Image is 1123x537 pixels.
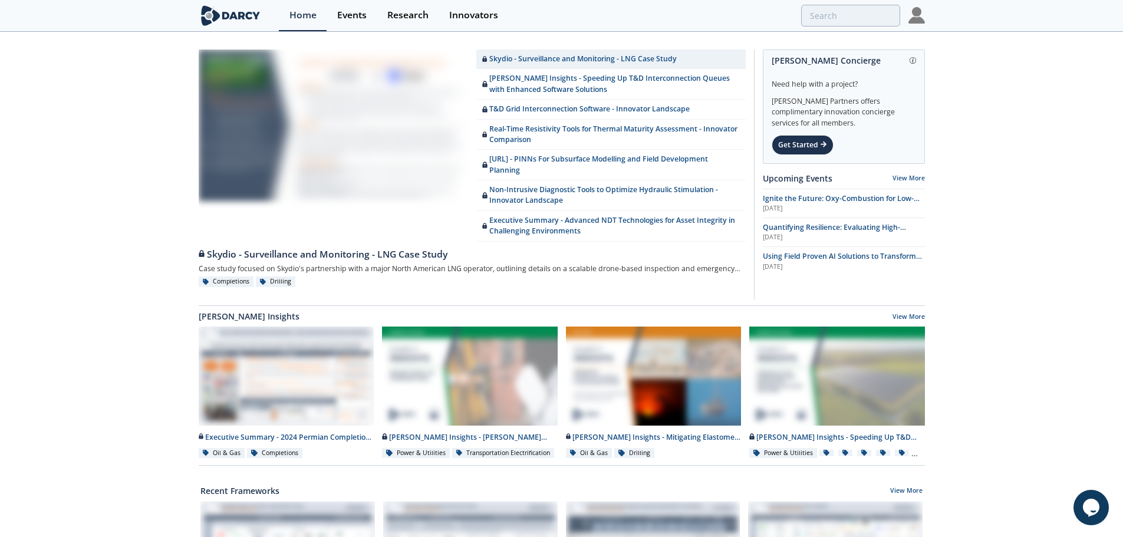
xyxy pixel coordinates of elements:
[256,276,296,287] div: Drilling
[199,310,299,322] a: [PERSON_NAME] Insights
[387,11,429,20] div: Research
[772,90,916,129] div: [PERSON_NAME] Partners offers complimentary innovation concierge services for all members.
[476,50,746,69] a: Skydio - Surveillance and Monitoring - LNG Case Study
[772,135,834,155] div: Get Started
[199,248,746,262] div: Skydio - Surveillance and Monitoring - LNG Case Study
[199,276,254,287] div: Completions
[745,327,929,459] a: Darcy Insights - Speeding Up T&D Interconnection Queues with Enhanced Software Solutions preview ...
[476,69,746,100] a: [PERSON_NAME] Insights - Speeding Up T&D Interconnection Queues with Enhanced Software Solutions
[195,327,378,459] a: Executive Summary - 2024 Permian Completion Design Roundtable - Delaware Basin preview Executive ...
[289,11,317,20] div: Home
[200,485,279,497] a: Recent Frameworks
[763,204,925,213] div: [DATE]
[763,251,925,271] a: Using Field Proven AI Solutions to Transform Safety Programs [DATE]
[247,448,302,459] div: Completions
[763,172,832,185] a: Upcoming Events
[908,7,925,24] img: Profile
[890,486,923,497] a: View More
[476,120,746,150] a: Real-Time Resistivity Tools for Thermal Maturity Assessment - Innovator Comparison
[337,11,367,20] div: Events
[199,242,746,262] a: Skydio - Surveillance and Monitoring - LNG Case Study
[566,432,742,443] div: [PERSON_NAME] Insights - Mitigating Elastomer Swelling Issue in Downhole Drilling Mud Motors
[382,432,558,443] div: [PERSON_NAME] Insights - [PERSON_NAME] Insights - Bidirectional EV Charging
[476,180,746,211] a: Non-Intrusive Diagnostic Tools to Optimize Hydraulic Stimulation - Innovator Landscape
[910,57,916,64] img: information.svg
[476,150,746,180] a: [URL] - PINNs For Subsurface Modelling and Field Development Planning
[449,11,498,20] div: Innovators
[199,5,263,26] img: logo-wide.svg
[749,448,817,459] div: Power & Utilities
[763,222,906,243] span: Quantifying Resilience: Evaluating High-Impact, Low-Frequency (HILF) Events
[476,100,746,119] a: T&D Grid Interconnection Software - Innovator Landscape
[199,448,245,459] div: Oil & Gas
[452,448,555,459] div: Transportation Electrification
[893,174,925,182] a: View More
[801,5,900,27] input: Advanced Search
[199,262,746,276] div: Case study focused on Skydio's partnership with a major North American LNG operator, outlining de...
[763,251,922,272] span: Using Field Proven AI Solutions to Transform Safety Programs
[562,327,746,459] a: Darcy Insights - Mitigating Elastomer Swelling Issue in Downhole Drilling Mud Motors preview [PER...
[1073,490,1111,525] iframe: chat widget
[566,448,612,459] div: Oil & Gas
[614,448,654,459] div: Drilling
[763,193,920,214] span: Ignite the Future: Oxy-Combustion for Low-Carbon Power
[382,448,450,459] div: Power & Utilities
[199,432,374,443] div: Executive Summary - 2024 Permian Completion Design Roundtable - [US_STATE][GEOGRAPHIC_DATA]
[378,327,562,459] a: Darcy Insights - Darcy Insights - Bidirectional EV Charging preview [PERSON_NAME] Insights - [PER...
[763,193,925,213] a: Ignite the Future: Oxy-Combustion for Low-Carbon Power [DATE]
[772,50,916,71] div: [PERSON_NAME] Concierge
[893,312,925,323] a: View More
[476,211,746,242] a: Executive Summary - Advanced NDT Technologies for Asset Integrity in Challenging Environments
[749,432,925,443] div: [PERSON_NAME] Insights - Speeding Up T&D Interconnection Queues with Enhanced Software Solutions
[763,222,925,242] a: Quantifying Resilience: Evaluating High-Impact, Low-Frequency (HILF) Events [DATE]
[763,262,925,272] div: [DATE]
[772,71,916,90] div: Need help with a project?
[763,233,925,242] div: [DATE]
